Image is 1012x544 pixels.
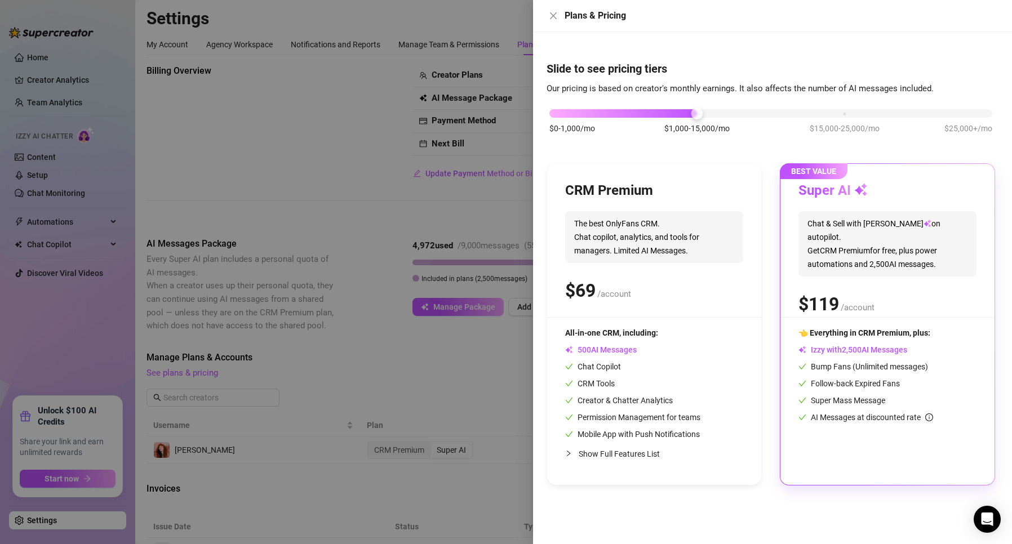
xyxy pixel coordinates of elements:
span: CRM Tools [565,379,615,388]
span: info-circle [925,413,933,421]
div: Plans & Pricing [565,9,998,23]
span: check [798,363,806,371]
span: $15,000-25,000/mo [810,122,880,135]
span: check [565,396,573,404]
span: $ [565,280,596,301]
span: 👈 Everything in CRM Premium, plus: [798,328,930,337]
span: check [798,380,806,387]
span: Bump Fans (Unlimited messages) [798,362,928,371]
h4: Slide to see pricing tiers [547,61,998,77]
span: Show Full Features List [579,449,660,458]
h3: CRM Premium [565,182,653,200]
span: $1,000-15,000/mo [664,122,730,135]
span: check [565,363,573,371]
span: collapsed [565,450,572,457]
span: check [565,380,573,387]
span: check [798,396,806,404]
span: Creator & Chatter Analytics [565,396,673,405]
span: Super Mass Message [798,396,885,405]
button: Close [547,9,560,23]
span: check [565,413,573,421]
h3: Super AI [798,182,868,200]
span: Follow-back Expired Fans [798,379,900,388]
span: close [549,11,558,20]
div: Show Full Features List [565,440,743,467]
span: check [565,430,573,438]
span: AI Messages at discounted rate [811,413,933,422]
span: Our pricing is based on creator's monthly earnings. It also affects the number of AI messages inc... [547,83,934,93]
span: $25,000+/mo [944,122,992,135]
span: AI Messages [565,345,637,354]
span: Izzy with AI Messages [798,345,907,354]
span: All-in-one CRM, including: [565,328,658,337]
span: Chat & Sell with [PERSON_NAME] on autopilot. Get CRM Premium for free, plus power automations and... [798,211,977,277]
div: Open Intercom Messenger [974,506,1001,533]
span: Mobile App with Push Notifications [565,430,700,439]
span: /account [597,289,631,299]
span: /account [841,302,875,313]
span: $0-1,000/mo [549,122,595,135]
span: Chat Copilot [565,362,621,371]
span: check [798,413,806,421]
span: The best OnlyFans CRM. Chat copilot, analytics, and tools for managers. Limited AI Messages. [565,211,743,263]
span: BEST VALUE [780,163,847,179]
span: Permission Management for teams [565,413,700,422]
span: $ [798,293,839,315]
